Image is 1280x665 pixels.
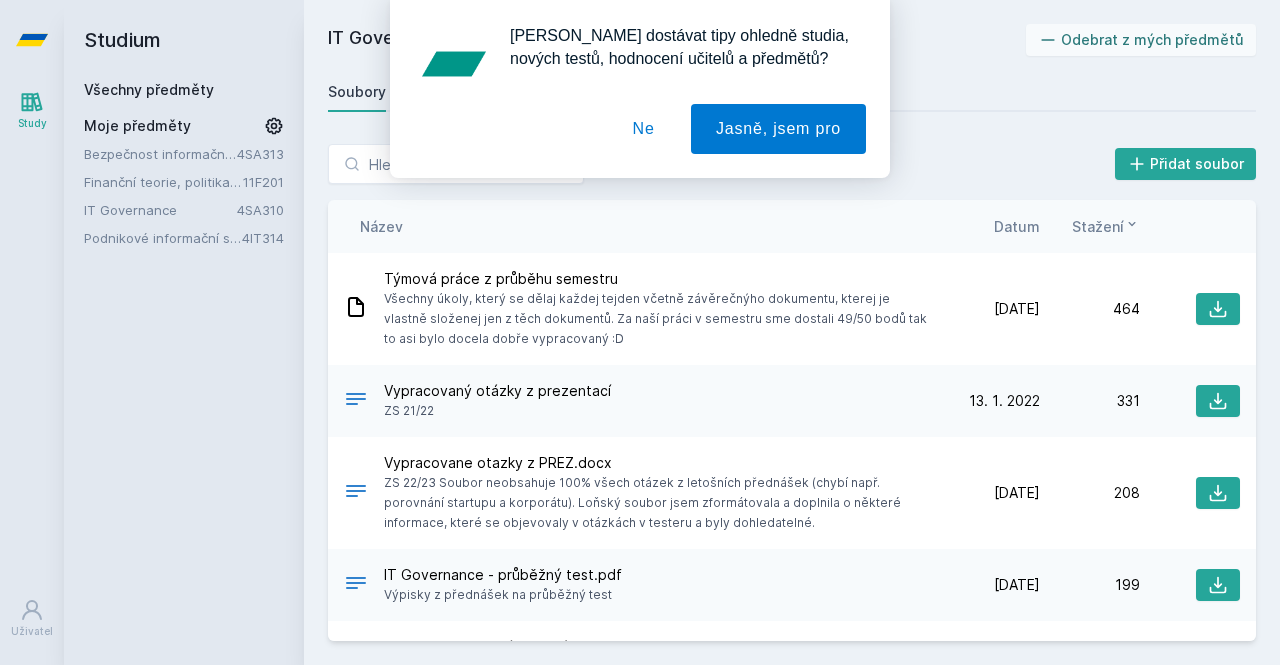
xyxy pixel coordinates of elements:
div: PDF [344,571,368,600]
div: 331 [1040,391,1140,411]
a: Finanční teorie, politika a instituce [84,172,243,192]
button: Jasně, jsem pro [691,104,866,154]
div: .DOCX [344,387,368,416]
a: 11F201 [243,174,284,190]
span: Stažení [1072,216,1124,237]
button: Ne [608,104,680,154]
span: Všechny úkoly, který se dělaj každej tejden včetně závěrečnýho dokumentu, kterej je vlastně slože... [384,289,932,349]
span: IT Governance - průběžný test.pdf [384,565,622,585]
div: Uživatel [11,624,53,639]
a: Podnikové informační systémy [84,228,242,248]
span: IT Governance - závěrečný test.pdf [384,637,932,657]
a: Uživatel [4,588,60,649]
div: 464 [1040,299,1140,319]
span: [DATE] [994,483,1040,503]
span: ZS 22/23 Soubor neobsahuje 100% všech otázek z letošních přednášek (chybí např. porovnání startup... [384,473,932,533]
button: Datum [994,216,1040,237]
div: [PERSON_NAME] dostávat tipy ohledně studia, nových testů, hodnocení učitelů a předmětů? [494,24,866,70]
img: notification icon [414,24,494,104]
a: 4IT314 [242,230,284,246]
span: ZS 21/22 [384,401,611,421]
span: [DATE] [994,299,1040,319]
span: [DATE] [994,575,1040,595]
a: IT Governance [84,200,237,220]
span: Výpisky z přednášek na průběžný test [384,585,622,605]
div: 199 [1040,575,1140,595]
span: Týmová práce z průběhu semestru [384,269,932,289]
div: 208 [1040,483,1140,503]
div: DOCX [344,479,368,508]
button: Název [360,216,403,237]
a: 4SA310 [237,202,284,218]
button: Stažení [1072,216,1140,237]
span: Vypracovane otazky z PREZ.docx [384,453,932,473]
span: Vypracovaný otázky z prezentací [384,381,611,401]
span: 13. 1. 2022 [969,391,1040,411]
